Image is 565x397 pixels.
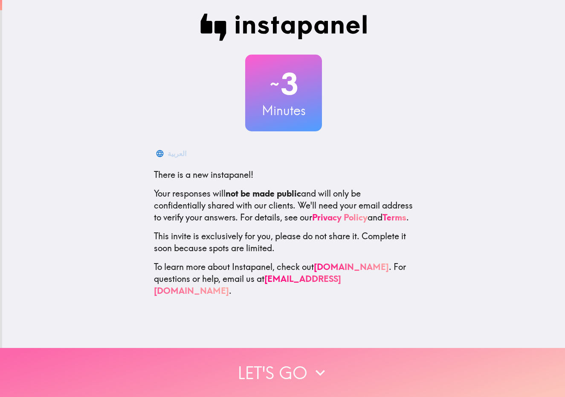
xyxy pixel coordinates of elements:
[154,273,341,296] a: [EMAIL_ADDRESS][DOMAIN_NAME]
[154,169,253,180] span: There is a new instapanel!
[269,71,281,97] span: ~
[382,212,406,223] a: Terms
[154,145,190,162] button: العربية
[154,261,413,297] p: To learn more about Instapanel, check out . For questions or help, email us at .
[245,101,322,119] h3: Minutes
[200,14,367,41] img: Instapanel
[245,67,322,101] h2: 3
[154,188,413,223] p: Your responses will and will only be confidentially shared with our clients. We'll need your emai...
[312,212,368,223] a: Privacy Policy
[314,261,389,272] a: [DOMAIN_NAME]
[154,230,413,254] p: This invite is exclusively for you, please do not share it. Complete it soon because spots are li...
[168,148,186,159] div: العربية
[226,188,301,199] b: not be made public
